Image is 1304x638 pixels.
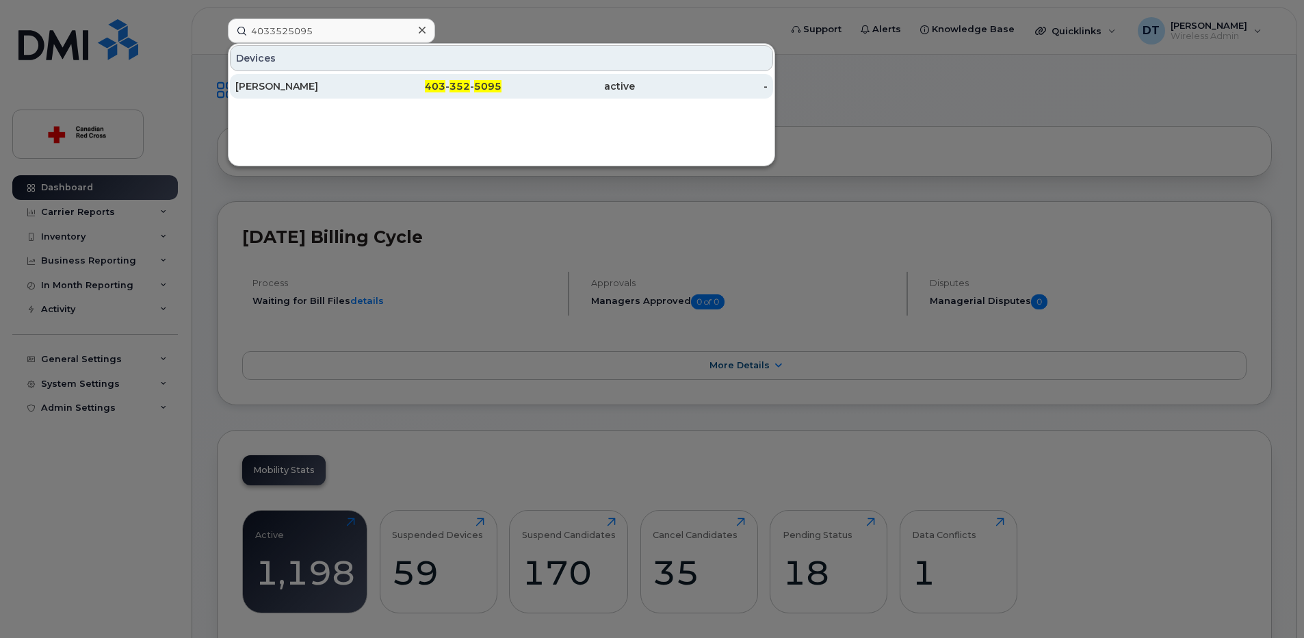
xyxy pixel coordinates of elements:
[474,80,501,92] span: 5095
[425,80,445,92] span: 403
[369,79,502,93] div: - -
[230,74,773,99] a: [PERSON_NAME]403-352-5095active-
[235,79,369,93] div: [PERSON_NAME]
[635,79,768,93] div: -
[449,80,470,92] span: 352
[501,79,635,93] div: active
[230,45,773,71] div: Devices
